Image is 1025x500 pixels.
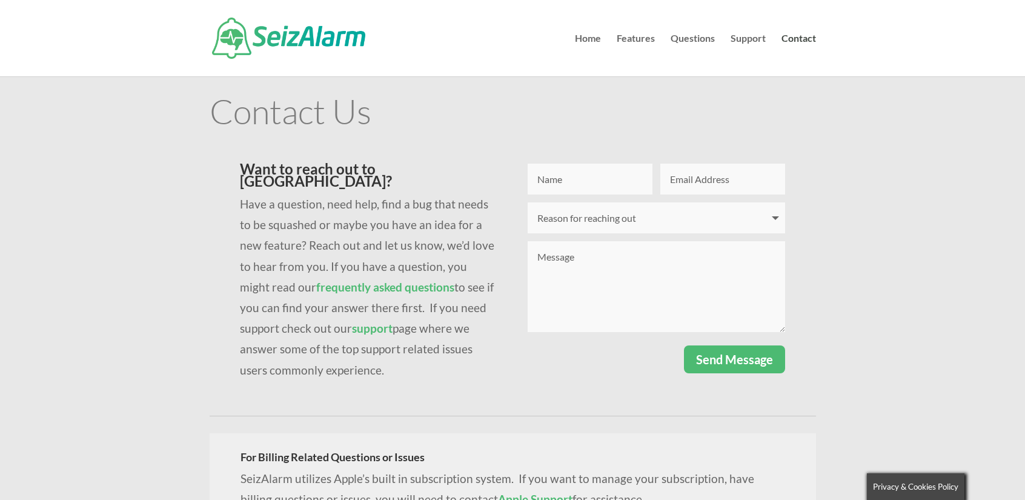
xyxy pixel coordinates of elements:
button: Send Message [684,345,785,373]
span: Want to reach out to [GEOGRAPHIC_DATA]? [240,160,392,190]
h1: Contact Us [210,94,816,134]
a: Contact [781,34,816,76]
a: frequently asked questions [316,280,454,294]
img: SeizAlarm [212,18,365,59]
a: Features [617,34,655,76]
a: Home [575,34,601,76]
span: Privacy & Cookies Policy [873,482,958,492]
a: Support [731,34,766,76]
p: Have a question, need help, find a bug that needs to be squashed or maybe you have an idea for a ... [240,194,498,381]
input: Email Address [660,164,785,195]
a: Questions [671,34,715,76]
input: Name [528,164,652,195]
h4: For Billing Related Questions or Issues [240,452,785,468]
a: support [352,321,393,335]
iframe: Help widget launcher [917,453,1012,487]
